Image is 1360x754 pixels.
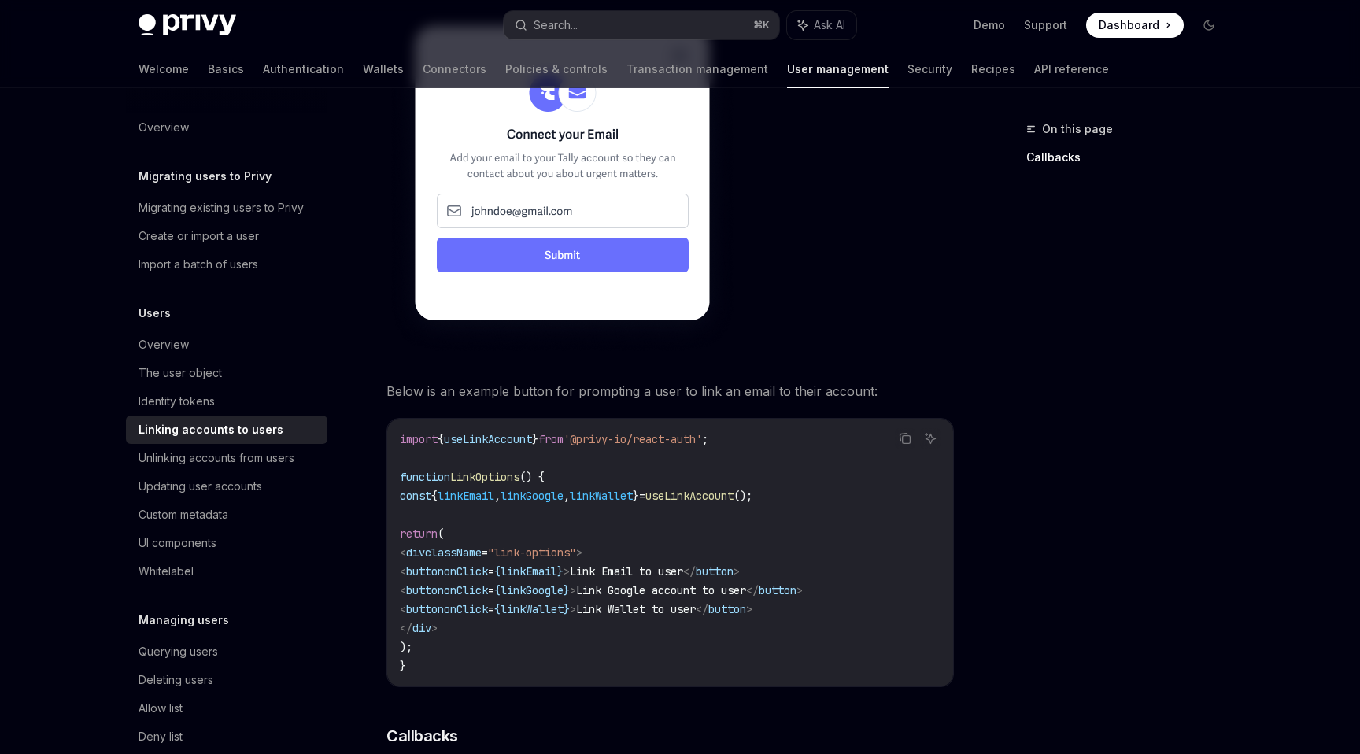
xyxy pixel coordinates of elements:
[438,432,444,446] span: {
[363,50,404,88] a: Wallets
[444,432,532,446] span: useLinkAccount
[126,472,327,501] a: Updating user accounts
[501,564,557,578] span: linkEmail
[576,602,696,616] span: Link Wallet to user
[126,694,327,723] a: Allow list
[400,564,406,578] span: <
[126,529,327,557] a: UI components
[139,167,272,186] h5: Migrating users to Privy
[400,470,450,484] span: function
[645,489,734,503] span: useLinkAccount
[1099,17,1159,33] span: Dashboard
[1026,145,1234,170] a: Callbacks
[626,50,768,88] a: Transaction management
[438,527,444,541] span: (
[126,666,327,694] a: Deleting users
[494,602,501,616] span: {
[494,583,501,597] span: {
[639,489,645,503] span: =
[400,489,431,503] span: const
[974,17,1005,33] a: Demo
[501,602,564,616] span: linkWallet
[532,432,538,446] span: }
[139,255,258,274] div: Import a batch of users
[139,534,216,553] div: UI components
[400,640,412,654] span: );
[696,602,708,616] span: </
[139,335,189,354] div: Overview
[501,489,564,503] span: linkGoogle
[400,432,438,446] span: import
[759,583,796,597] span: button
[895,428,915,449] button: Copy the contents from the code block
[971,50,1015,88] a: Recipes
[386,4,738,355] img: Sample prompt to link a user's email after they have logged in
[796,583,803,597] span: >
[683,564,696,578] span: </
[564,489,570,503] span: ,
[139,118,189,137] div: Overview
[386,380,954,402] span: Below is an example button for prompting a user to link an email to their account:
[746,602,752,616] span: >
[139,611,229,630] h5: Managing users
[787,11,856,39] button: Ask AI
[482,545,488,560] span: =
[787,50,889,88] a: User management
[488,545,576,560] span: "link-options"
[139,562,194,581] div: Whitelabel
[400,527,438,541] span: return
[1034,50,1109,88] a: API reference
[126,113,327,142] a: Overview
[444,602,488,616] span: onClick
[139,505,228,524] div: Custom metadata
[570,583,576,597] span: >
[564,564,570,578] span: >
[406,583,444,597] span: button
[139,50,189,88] a: Welcome
[570,564,683,578] span: Link Email to user
[708,602,746,616] span: button
[576,545,582,560] span: >
[488,564,494,578] span: =
[139,420,283,439] div: Linking accounts to users
[139,304,171,323] h5: Users
[126,444,327,472] a: Unlinking accounts from users
[126,331,327,359] a: Overview
[139,14,236,36] img: dark logo
[746,583,759,597] span: </
[139,727,183,746] div: Deny list
[386,725,458,747] span: Callbacks
[400,621,412,635] span: </
[494,489,501,503] span: ,
[400,659,406,673] span: }
[907,50,952,88] a: Security
[139,699,183,718] div: Allow list
[564,432,702,446] span: '@privy-io/react-auth'
[753,19,770,31] span: ⌘ K
[139,642,218,661] div: Querying users
[444,564,488,578] span: onClick
[920,428,941,449] button: Ask AI
[139,392,215,411] div: Identity tokens
[126,501,327,529] a: Custom metadata
[425,545,482,560] span: className
[1086,13,1184,38] a: Dashboard
[444,583,488,597] span: onClick
[139,477,262,496] div: Updating user accounts
[126,194,327,222] a: Migrating existing users to Privy
[450,470,519,484] span: LinkOptions
[734,564,740,578] span: >
[431,489,438,503] span: {
[564,583,570,597] span: }
[126,557,327,586] a: Whitelabel
[400,602,406,616] span: <
[126,359,327,387] a: The user object
[564,602,570,616] span: }
[1042,120,1113,139] span: On this page
[423,50,486,88] a: Connectors
[534,16,578,35] div: Search...
[126,222,327,250] a: Create or import a user
[126,387,327,416] a: Identity tokens
[406,564,444,578] span: button
[488,583,494,597] span: =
